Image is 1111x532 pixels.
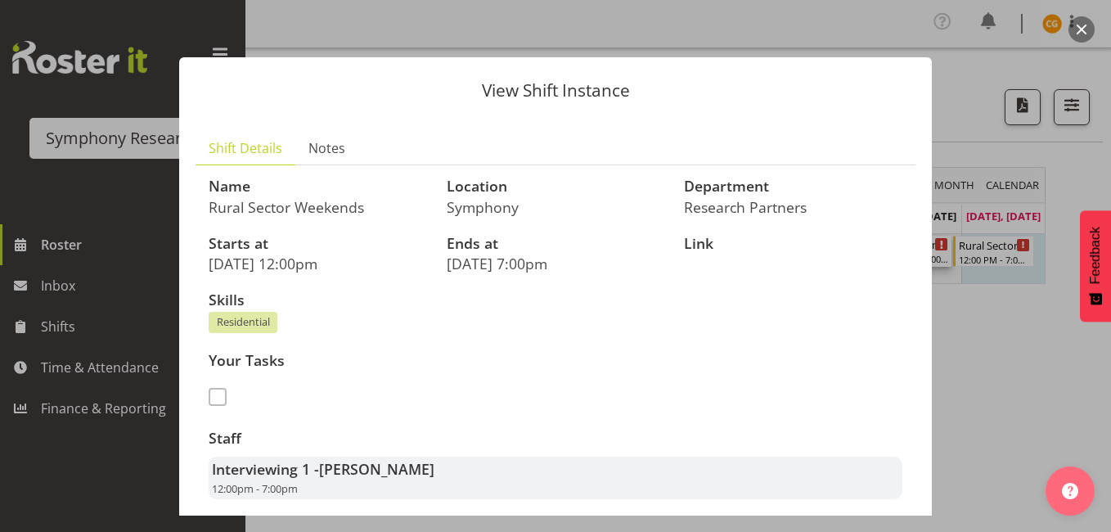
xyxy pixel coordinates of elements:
img: help-xxl-2.png [1062,483,1078,499]
h3: Department [684,178,902,195]
h3: Skills [209,292,902,309]
p: [DATE] 12:00pm [209,255,427,273]
p: View Shift Instance [196,82,915,99]
h3: Name [209,178,427,195]
p: Rural Sector Weekends [209,198,427,216]
p: Research Partners [684,198,902,216]
span: Feedback [1088,227,1103,284]
h3: Link [684,236,902,252]
h3: Staff [209,431,902,447]
strong: Interviewing 1 - [212,459,434,479]
span: Residential [217,314,270,330]
h3: Your Tasks [209,353,546,369]
p: [DATE] 7:00pm [447,255,665,273]
span: Notes [308,138,345,158]
span: Shift Details [209,138,282,158]
h3: Location [447,178,665,195]
p: Symphony [447,198,665,216]
h3: Starts at [209,236,427,252]
button: Feedback - Show survey [1080,210,1111,322]
span: [PERSON_NAME] [319,459,434,479]
span: 12:00pm - 7:00pm [212,481,298,496]
h3: Ends at [447,236,665,252]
